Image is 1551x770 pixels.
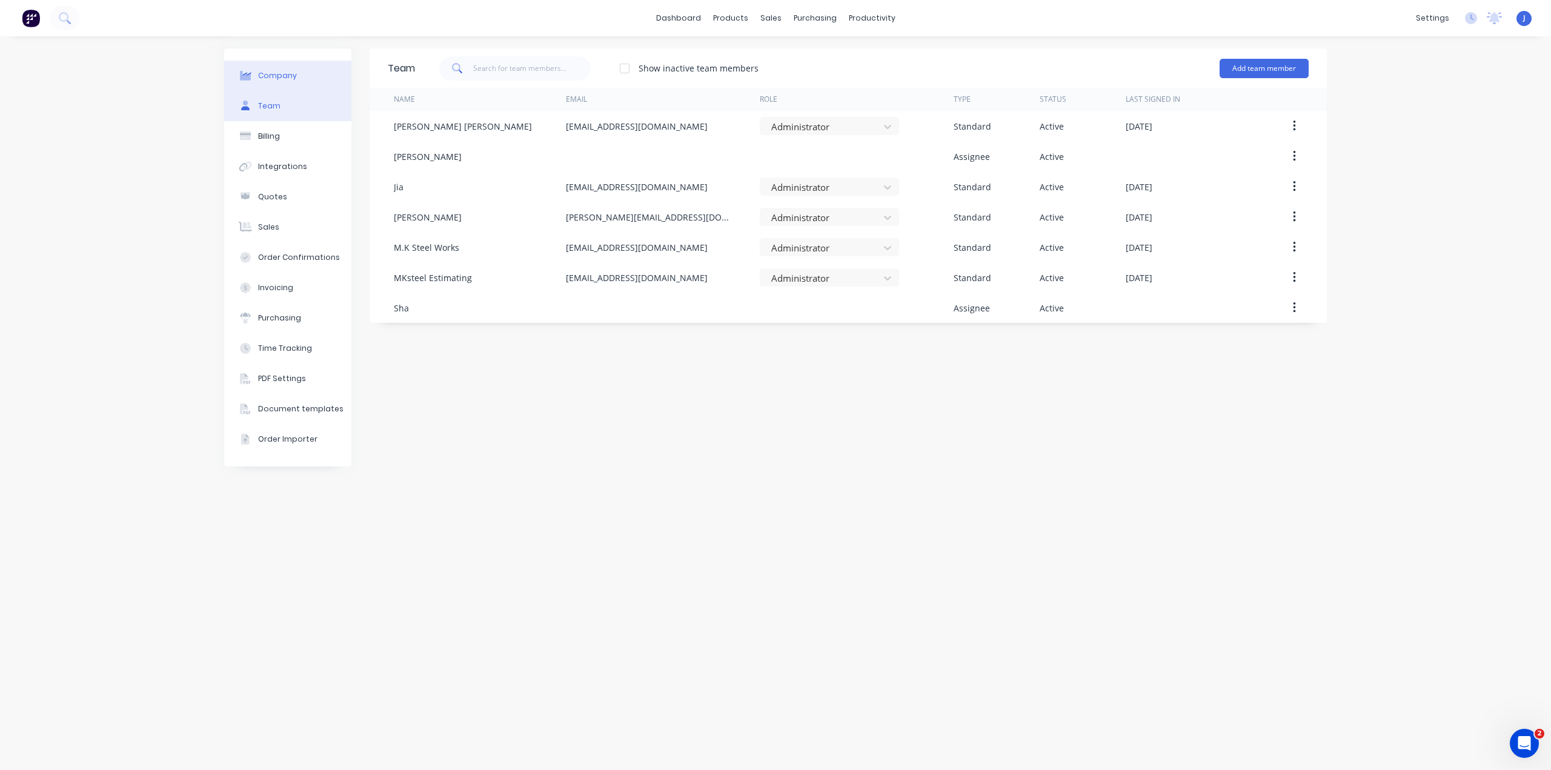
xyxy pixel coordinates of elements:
[1126,241,1152,254] div: [DATE]
[224,151,351,182] button: Integrations
[224,242,351,273] button: Order Confirmations
[1126,271,1152,284] div: [DATE]
[394,94,415,105] div: Name
[258,252,340,263] div: Order Confirmations
[566,120,708,133] div: [EMAIL_ADDRESS][DOMAIN_NAME]
[954,302,990,314] div: Assignee
[258,403,344,414] div: Document templates
[566,241,708,254] div: [EMAIL_ADDRESS][DOMAIN_NAME]
[954,241,991,254] div: Standard
[843,9,902,27] div: productivity
[224,121,351,151] button: Billing
[258,131,280,142] div: Billing
[394,211,462,224] div: [PERSON_NAME]
[954,94,971,105] div: Type
[1040,241,1064,254] div: Active
[473,56,591,81] input: Search for team members...
[954,150,990,163] div: Assignee
[566,271,708,284] div: [EMAIL_ADDRESS][DOMAIN_NAME]
[788,9,843,27] div: purchasing
[1040,181,1064,193] div: Active
[1040,94,1066,105] div: Status
[224,91,351,121] button: Team
[1040,302,1064,314] div: Active
[224,424,351,454] button: Order Importer
[258,373,306,384] div: PDF Settings
[760,94,777,105] div: Role
[1040,271,1064,284] div: Active
[394,302,409,314] div: Sha
[1535,729,1544,738] span: 2
[394,241,459,254] div: M.K Steel Works
[258,222,279,233] div: Sales
[258,191,287,202] div: Quotes
[754,9,788,27] div: sales
[258,313,301,324] div: Purchasing
[954,181,991,193] div: Standard
[1510,729,1539,758] iframe: Intercom live chat
[394,120,532,133] div: [PERSON_NAME] [PERSON_NAME]
[394,150,462,163] div: [PERSON_NAME]
[224,182,351,212] button: Quotes
[388,61,415,76] div: Team
[224,303,351,333] button: Purchasing
[224,273,351,303] button: Invoicing
[1126,211,1152,224] div: [DATE]
[1040,150,1064,163] div: Active
[650,9,707,27] a: dashboard
[954,211,991,224] div: Standard
[1126,181,1152,193] div: [DATE]
[566,211,736,224] div: [PERSON_NAME][EMAIL_ADDRESS][DOMAIN_NAME]
[394,181,404,193] div: Jia
[566,94,587,105] div: Email
[258,282,293,293] div: Invoicing
[1126,120,1152,133] div: [DATE]
[1523,13,1526,24] span: J
[394,271,472,284] div: MKsteel Estimating
[258,343,312,354] div: Time Tracking
[22,9,40,27] img: Factory
[258,161,307,172] div: Integrations
[1040,211,1064,224] div: Active
[224,212,351,242] button: Sales
[258,70,297,81] div: Company
[1126,94,1180,105] div: Last signed in
[258,101,281,111] div: Team
[954,271,991,284] div: Standard
[258,434,317,445] div: Order Importer
[224,61,351,91] button: Company
[224,333,351,363] button: Time Tracking
[1220,59,1309,78] button: Add team member
[954,120,991,133] div: Standard
[224,394,351,424] button: Document templates
[1040,120,1064,133] div: Active
[1410,9,1455,27] div: settings
[566,181,708,193] div: [EMAIL_ADDRESS][DOMAIN_NAME]
[224,363,351,394] button: PDF Settings
[707,9,754,27] div: products
[639,62,759,75] div: Show inactive team members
